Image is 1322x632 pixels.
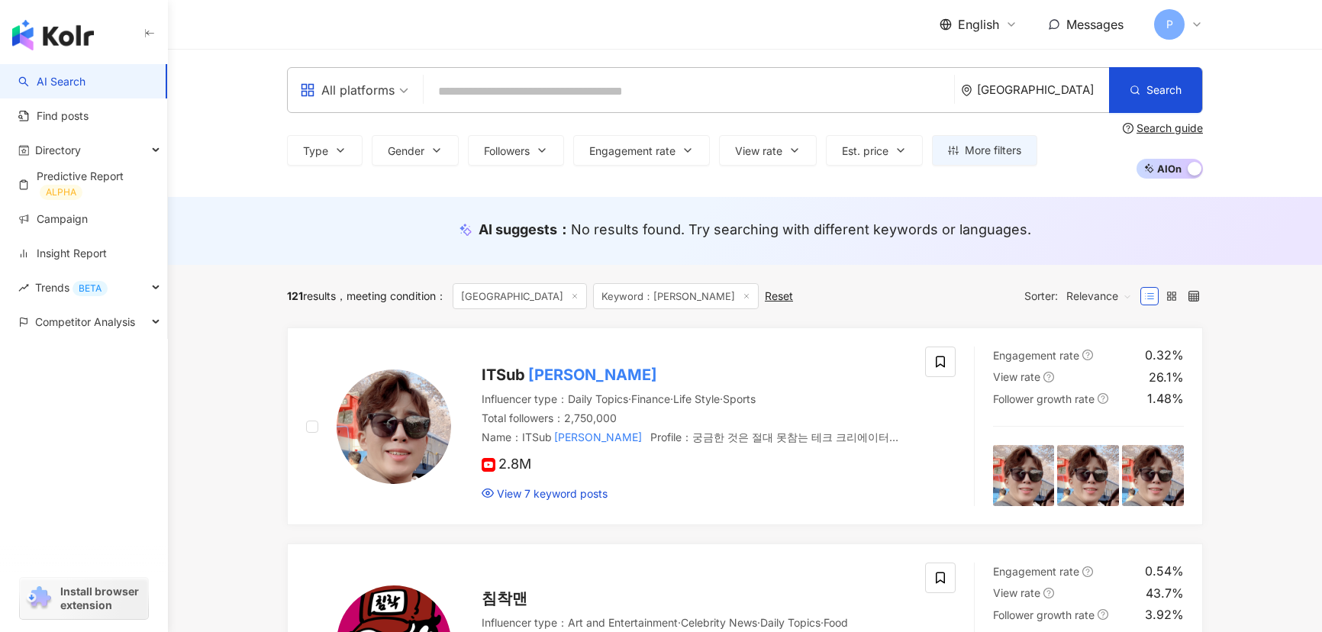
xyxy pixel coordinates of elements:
[20,578,148,619] a: chrome extensionInstall browser extension
[573,135,710,166] button: Engagement rate
[824,616,848,629] span: Food
[1098,393,1108,404] span: question-circle
[18,211,88,227] a: Campaign
[24,586,53,611] img: chrome extension
[961,85,972,96] span: environment
[482,430,902,473] span: Profile ：
[18,74,85,89] a: searchAI Search
[497,486,608,501] span: View 7 keyword posts
[35,133,81,167] span: Directory
[673,392,720,405] span: Life Style
[388,145,424,157] span: Gender
[993,565,1079,578] span: Engagement rate
[993,608,1095,621] span: Follower growth rate
[993,349,1079,362] span: Engagement rate
[1043,372,1054,382] span: question-circle
[993,370,1040,383] span: View rate
[1137,122,1203,134] div: Search guide
[1147,390,1184,407] div: 1.48%
[337,369,451,484] img: KOL Avatar
[1149,369,1184,385] div: 26.1%
[977,83,1109,96] div: [GEOGRAPHIC_DATA]
[482,430,644,443] span: Name ：
[1057,445,1119,507] img: post-image
[826,135,923,166] button: Est. price
[1082,566,1093,577] span: question-circle
[670,392,673,405] span: ·
[628,392,631,405] span: ·
[18,108,89,124] a: Find posts
[300,82,315,98] span: appstore
[765,290,793,302] div: Reset
[1024,284,1140,308] div: Sorter:
[372,135,459,166] button: Gender
[1066,17,1124,32] span: Messages
[18,246,107,261] a: Insight Report
[484,145,530,157] span: Followers
[453,283,587,309] span: [GEOGRAPHIC_DATA]
[336,289,447,302] span: meeting condition ：
[482,486,608,501] a: View 7 keyword posts
[568,392,628,405] span: Daily Topics
[1109,67,1202,113] button: Search
[479,220,1031,239] div: AI suggests ：
[965,144,1021,156] span: More filters
[73,281,108,296] div: BETA
[482,589,527,608] span: 침착맨
[525,363,660,387] mark: [PERSON_NAME]
[1098,609,1108,620] span: question-circle
[482,366,525,384] span: ITSub
[720,392,723,405] span: ·
[842,145,888,157] span: Est. price
[287,290,336,302] div: results
[719,135,817,166] button: View rate
[300,78,395,102] div: All platforms
[1122,445,1184,507] img: post-image
[1145,606,1184,623] div: 3.92%
[552,428,644,446] mark: [PERSON_NAME]
[482,615,907,630] div: Influencer type ：
[631,392,670,405] span: Finance
[589,145,676,157] span: Engagement rate
[993,392,1095,405] span: Follower growth rate
[821,616,824,629] span: ·
[287,289,303,302] span: 121
[522,430,552,443] span: ITSub
[593,283,759,309] span: Keyword：[PERSON_NAME]
[18,169,155,200] a: Predictive ReportALPHA
[482,411,907,426] div: Total followers ： 2,750,000
[35,305,135,339] span: Competitor Analysis
[993,586,1040,599] span: View rate
[1166,16,1173,33] span: P
[12,20,94,50] img: logo
[18,282,29,293] span: rise
[692,430,898,443] span: 궁금한 것은 절대 못참는 테크 크리에이터
[678,616,681,629] span: ·
[932,135,1037,166] button: More filters
[760,616,821,629] span: Daily Topics
[1146,585,1184,601] div: 43.7%
[1146,84,1182,96] span: Search
[735,145,782,157] span: View rate
[757,616,760,629] span: ·
[482,392,907,407] div: Influencer type ：
[1082,350,1093,360] span: question-circle
[681,616,757,629] span: Celebrity News
[958,16,999,33] span: English
[60,585,143,612] span: Install browser extension
[571,221,1031,237] span: No results found. Try searching with different keywords or languages.
[568,616,678,629] span: Art and Entertainment
[1145,347,1184,363] div: 0.32%
[35,270,108,305] span: Trends
[1043,588,1054,598] span: question-circle
[482,443,574,460] mark: [PERSON_NAME]
[1123,123,1133,134] span: question-circle
[303,145,328,157] span: Type
[1145,563,1184,579] div: 0.54%
[287,135,363,166] button: Type
[482,456,531,472] span: 2.8M
[468,135,564,166] button: Followers
[287,327,1203,525] a: KOL AvatarITSub[PERSON_NAME]Influencer type：Daily Topics·Finance·Life Style·SportsTotal followers...
[993,445,1055,507] img: post-image
[1066,284,1132,308] span: Relevance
